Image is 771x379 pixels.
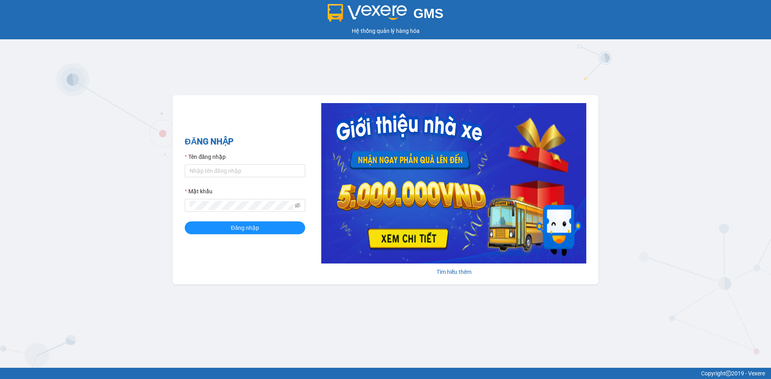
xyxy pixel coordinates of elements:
div: Hệ thống quản lý hàng hóa [2,26,769,35]
span: eye-invisible [295,203,300,208]
span: Đăng nhập [231,223,259,232]
img: banner-0 [321,103,586,263]
button: Đăng nhập [185,221,305,234]
span: copyright [726,371,731,376]
span: GMS [413,6,443,21]
img: logo 2 [328,4,407,22]
input: Mật khẩu [190,201,293,210]
label: Tên đăng nhập [185,152,226,161]
div: Tìm hiểu thêm [321,268,586,276]
input: Tên đăng nhập [185,164,305,177]
label: Mật khẩu [185,187,212,196]
a: GMS [328,12,444,18]
h2: ĐĂNG NHẬP [185,135,305,148]
div: Copyright 2019 - Vexere [6,369,765,378]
